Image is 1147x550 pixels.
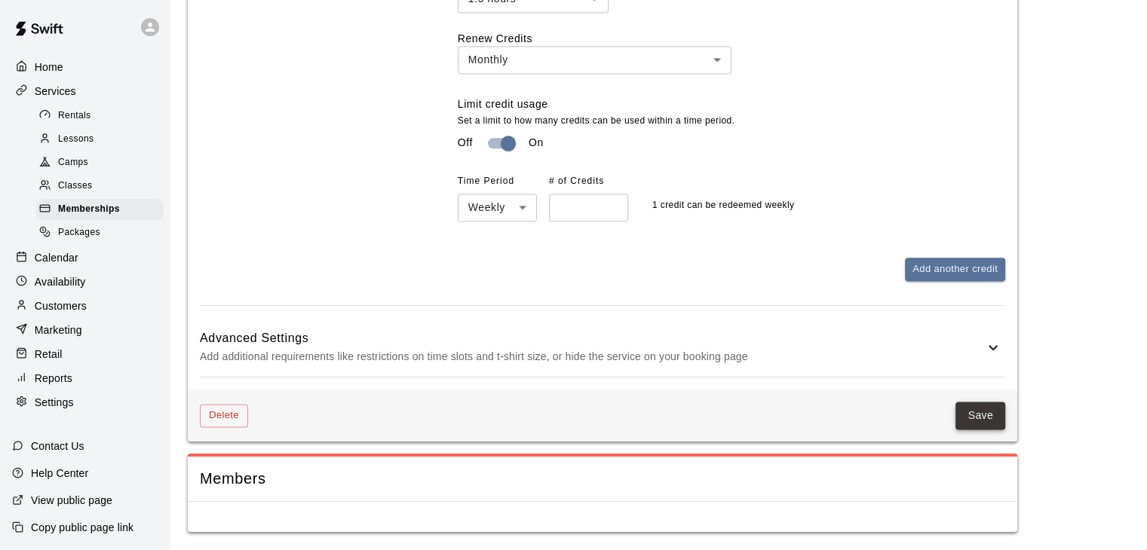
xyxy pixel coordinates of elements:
[31,438,84,454] p: Contact Us
[36,152,164,173] div: Camps
[31,520,133,535] p: Copy public page link
[12,367,158,390] a: Reports
[12,295,158,317] a: Customers
[12,391,158,414] a: Settings
[12,246,158,269] a: Calendar
[12,56,158,78] a: Home
[36,127,170,151] a: Lessons
[200,347,984,366] p: Add additional requirements like restrictions on time slots and t-shirt size, or hide the service...
[200,469,1005,489] span: Members
[35,250,78,265] p: Calendar
[36,151,170,175] a: Camps
[35,60,63,75] p: Home
[35,298,87,313] p: Customers
[458,194,537,222] div: Weekly
[458,135,473,151] p: Off
[36,222,170,245] a: Packages
[955,402,1005,429] button: Save
[58,202,120,217] span: Memberships
[36,176,164,197] div: Classes
[31,493,112,508] p: View public page
[458,170,528,194] span: Time Period
[12,270,158,293] a: Availability
[12,319,158,341] a: Marketing
[58,225,100,240] span: Packages
[36,104,170,127] a: Rentals
[36,199,164,220] div: Memberships
[529,135,544,151] p: On
[458,114,1005,129] p: Set a limit to how many credits can be used within a time period.
[58,179,92,194] span: Classes
[12,343,158,365] a: Retail
[200,318,1005,377] div: Advanced SettingsAdd additional requirements like restrictions on time slots and t-shirt size, or...
[652,198,795,213] p: 1 credit can be redeemed weekly
[458,32,532,44] label: Renew Credits
[36,198,170,222] a: Memberships
[35,395,74,410] p: Settings
[58,108,91,124] span: Rentals
[35,371,72,386] p: Reports
[36,129,164,150] div: Lessons
[35,274,86,289] p: Availability
[905,258,1005,281] button: Add another credit
[58,155,88,170] span: Camps
[36,105,164,127] div: Rentals
[35,347,63,362] p: Retail
[31,466,88,481] p: Help Center
[12,80,158,102] a: Services
[35,84,76,99] p: Services
[549,170,628,194] span: # of Credits
[35,322,82,338] p: Marketing
[36,175,170,198] a: Classes
[58,132,94,147] span: Lessons
[458,98,548,110] label: Limit credit usage
[36,222,164,243] div: Packages
[200,404,248,427] button: Delete
[200,328,984,348] h6: Advanced Settings
[458,46,731,74] div: Monthly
